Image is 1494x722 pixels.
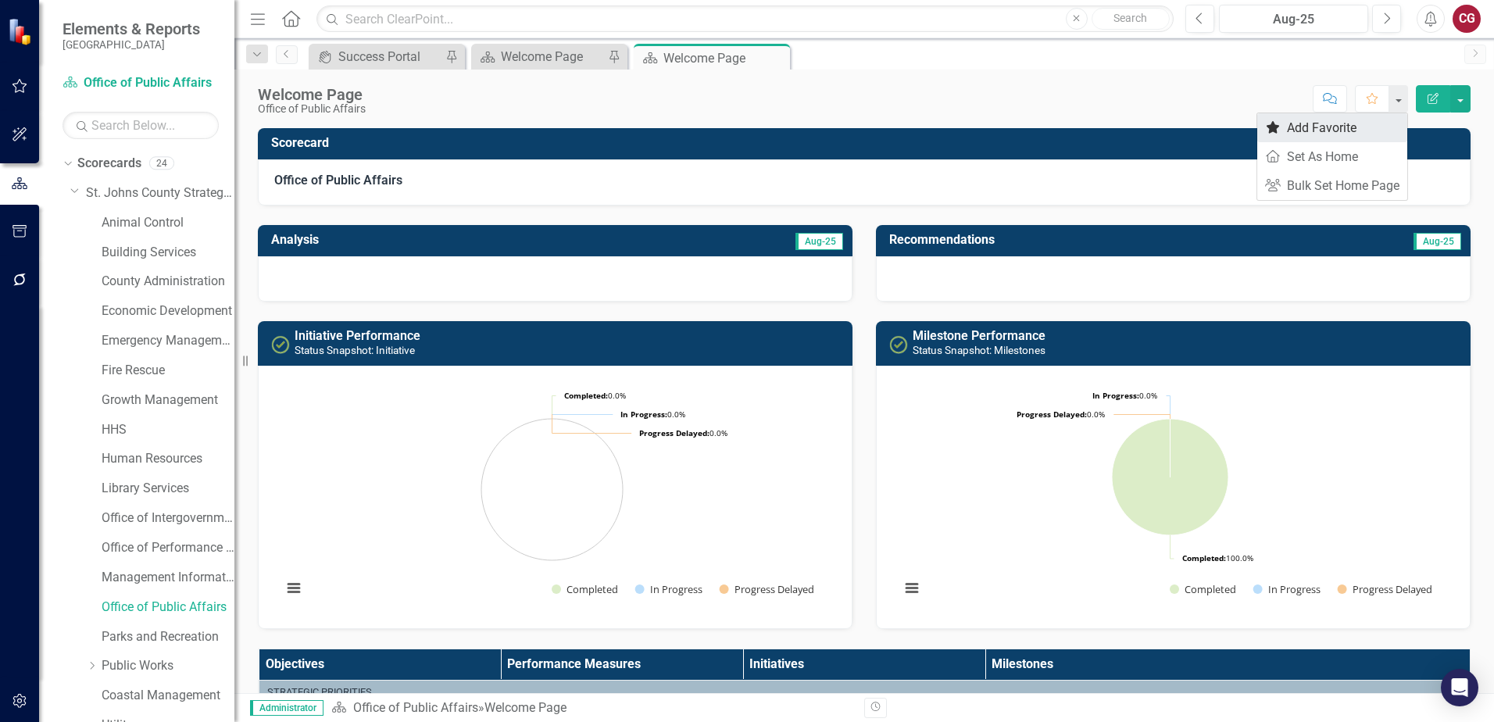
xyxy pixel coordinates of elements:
div: Chart. Highcharts interactive chart. [274,378,836,613]
button: Show Progress Delayed [720,582,816,596]
a: Office of Intergovernmental Affairs [102,509,234,527]
button: Search [1092,8,1170,30]
input: Search Below... [63,112,219,139]
text: 0.0% [1017,409,1105,420]
img: Completed [889,335,908,354]
button: Show In Progress [1253,582,1321,596]
div: Strategic Priorities [267,685,1461,699]
button: View chart menu, Chart [283,577,305,599]
a: Initiative Performance [295,328,420,343]
a: Office of Public Affairs [102,599,234,617]
span: Aug-25 [795,233,843,250]
a: Success Portal [313,47,441,66]
tspan: In Progress: [620,409,667,420]
input: Search ClearPoint... [316,5,1174,33]
a: Public Works [102,657,234,675]
svg: Interactive chart [892,378,1448,613]
button: Show Completed [1170,582,1236,596]
tspan: In Progress: [1092,390,1139,401]
span: Elements & Reports [63,20,200,38]
a: Emergency Management [102,332,234,350]
tspan: Progress Delayed: [1017,409,1087,420]
text: 0.0% [620,409,685,420]
div: » [331,699,852,717]
small: Status Snapshot: Milestones [913,344,1045,356]
a: Coastal Management [102,687,234,705]
div: Chart. Highcharts interactive chart. [892,378,1454,613]
a: Milestone Performance [913,328,1045,343]
a: Fire Rescue [102,362,234,380]
button: View chart menu, Chart [901,577,923,599]
a: Bulk Set Home Page [1257,171,1407,200]
button: Show Progress Delayed [1338,582,1434,596]
button: CG [1453,5,1481,33]
a: Office of Public Affairs [63,74,219,92]
a: Human Resources [102,450,234,468]
path: Completed, 4. [1112,419,1228,535]
div: Aug-25 [1224,10,1363,29]
div: Office of Public Affairs [258,103,366,115]
span: Aug-25 [1414,233,1461,250]
a: St. Johns County Strategic Plan [86,184,234,202]
a: Management Information Systems [102,569,234,587]
text: 0.0% [639,427,727,438]
div: 24 [149,157,174,170]
a: Economic Development [102,302,234,320]
a: Animal Control [102,214,234,232]
tspan: Progress Delayed: [639,427,709,438]
div: Welcome Page [663,48,786,68]
small: [GEOGRAPHIC_DATA] [63,38,200,51]
div: Welcome Page [501,47,604,66]
a: Growth Management [102,391,234,409]
text: 100.0% [1182,552,1253,563]
text: 0.0% [564,390,626,401]
tspan: Completed: [564,390,608,401]
small: Status Snapshot: Initiative [295,344,415,356]
button: Show Completed [552,582,618,596]
a: Set As Home [1257,142,1407,171]
div: Success Portal [338,47,441,66]
h3: Recommendations [889,233,1280,247]
svg: Interactive chart [274,378,830,613]
span: Administrator [250,700,323,716]
a: Library Services [102,480,234,498]
img: ClearPoint Strategy [8,18,35,45]
button: Aug-25 [1219,5,1368,33]
a: Parks and Recreation [102,628,234,646]
a: County Administration [102,273,234,291]
div: Welcome Page [484,700,567,715]
a: HHS [102,421,234,439]
span: Search [1113,12,1147,24]
tspan: Completed: [1182,552,1226,563]
div: Welcome Page [258,86,366,103]
a: Office of Performance & Transparency [102,539,234,557]
strong: Office of Public Affairs [274,173,402,188]
h3: Scorecard [271,136,1463,150]
a: Scorecards [77,155,141,173]
h3: Analysis [271,233,553,247]
a: Add Favorite [1257,113,1407,142]
div: Open Intercom Messenger [1441,669,1478,706]
text: 0.0% [1092,390,1157,401]
button: Show In Progress [635,582,702,596]
a: Building Services [102,244,234,262]
img: Completed [271,335,290,354]
a: Office of Public Affairs [353,700,478,715]
a: Welcome Page [475,47,604,66]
